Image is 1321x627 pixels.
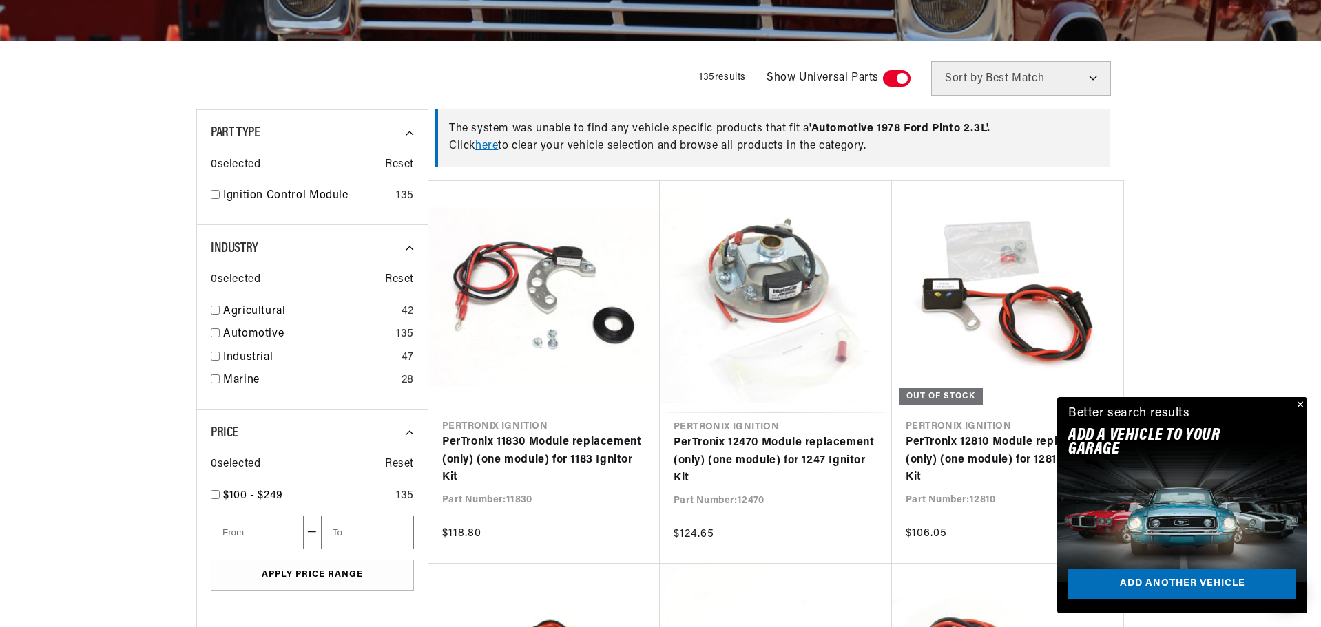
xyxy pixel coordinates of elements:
div: 135 [396,326,414,343]
span: Reset [385,156,414,174]
input: To [321,516,414,549]
div: Better search results [1068,404,1190,424]
div: 135 [396,487,414,505]
span: 135 results [699,72,746,83]
a: Ignition Control Module [223,187,391,205]
div: 42 [402,303,414,321]
button: Close [1291,397,1307,414]
span: ' Automotive 1978 Ford Pinto 2.3L '. [809,123,990,134]
h2: Add A VEHICLE to your garage [1068,429,1262,457]
span: Reset [385,271,414,289]
a: PerTronix 12470 Module replacement (only) (one module) for 1247 Ignitor Kit [674,434,878,487]
div: 28 [402,372,414,390]
span: — [307,524,318,542]
a: Automotive [223,326,391,343]
a: PerTronix 12810 Module replacement (only) (one module) for 1281 Ignitor Kit [906,434,1110,487]
a: Industrial [223,349,396,367]
a: Add another vehicle [1068,569,1296,600]
a: here [475,140,498,151]
div: The system was unable to find any vehicle specific products that fit a Click to clear your vehicl... [435,109,1110,167]
a: PerTronix 11830 Module replacement (only) (one module) for 1183 Ignitor Kit [442,434,646,487]
span: $100 - $249 [223,490,283,501]
span: Part Type [211,126,260,140]
a: Marine [223,372,396,390]
span: Reset [385,456,414,474]
span: 0 selected [211,271,260,289]
span: Industry [211,242,258,255]
button: Apply Price Range [211,560,414,591]
input: From [211,516,304,549]
span: 0 selected [211,156,260,174]
span: 0 selected [211,456,260,474]
div: 135 [396,187,414,205]
a: Agricultural [223,303,396,321]
select: Sort by [931,61,1111,96]
div: 47 [402,349,414,367]
span: Sort by [945,73,983,84]
span: Price [211,426,238,440]
span: Show Universal Parts [767,70,879,87]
